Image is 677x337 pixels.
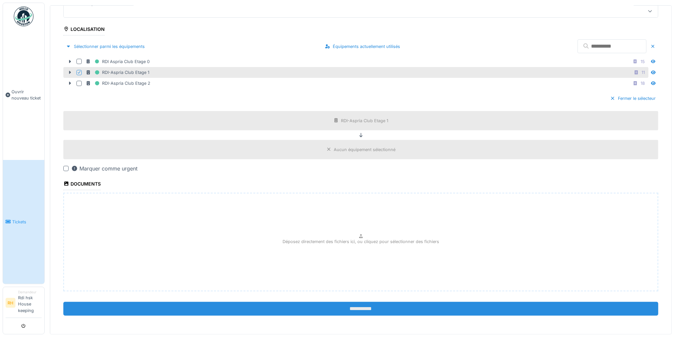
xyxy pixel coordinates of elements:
span: Tickets [12,219,42,225]
div: RDI-Aspria Club Etage 1 [341,118,389,124]
div: Documents [63,179,101,190]
div: 18 [641,80,645,86]
div: RDI-Aspria Club Etage 1 [86,68,149,77]
a: RH DemandeurRdi hsk House keeping [6,290,42,318]
a: Ouvrir nouveau ticket [3,30,44,160]
img: Badge_color-CXgf-gQk.svg [14,7,33,26]
div: Localisation [63,24,105,35]
div: 15 [641,58,645,65]
div: Aucun équipement sélectionné [334,146,396,153]
div: RDI-Aspria Club Etage 2 [86,79,150,87]
div: Équipements actuellement utilisés [322,42,403,51]
div: Marquer comme urgent [71,165,138,172]
li: Rdi hsk House keeping [18,290,42,316]
div: RDI Aspria Club Etage 0 [86,57,150,66]
div: 11 [642,69,645,76]
a: Tickets [3,160,44,284]
p: Déposez directement des fichiers ici, ou cliquez pour sélectionner des fichiers [283,238,439,245]
div: Fermer le sélecteur [607,94,658,103]
span: Ouvrir nouveau ticket [11,89,42,101]
li: RH [6,298,15,308]
div: Demandeur [18,290,42,295]
div: Sélectionner parmi les équipements [63,42,147,51]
